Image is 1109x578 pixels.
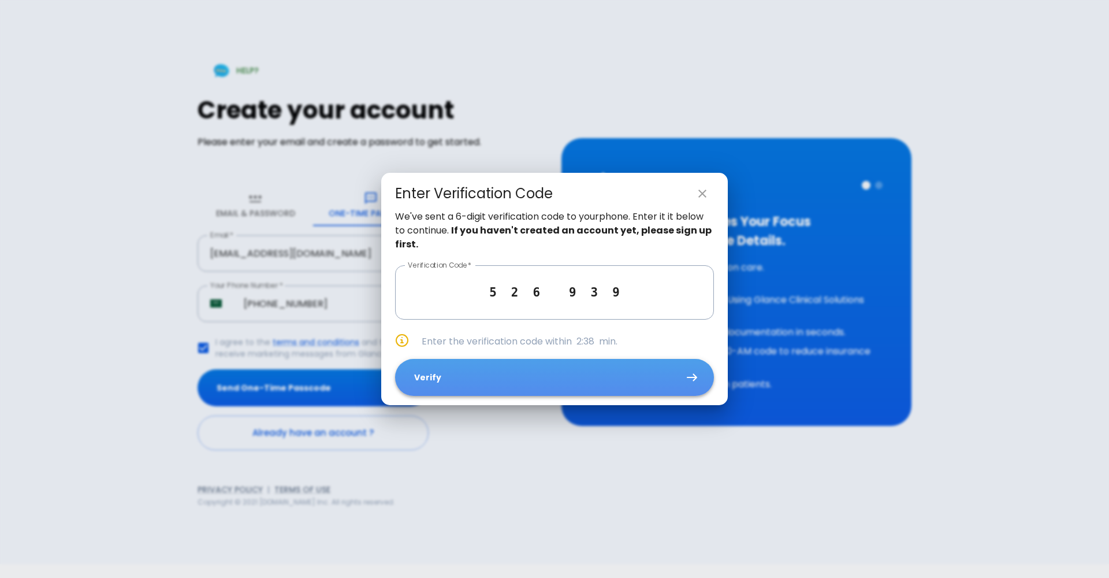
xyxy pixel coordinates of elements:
[422,335,714,349] p: Enter the verification code within min.
[395,224,712,251] strong: If you haven't created an account yet, please sign up first.
[395,359,714,397] button: Verify
[576,335,594,348] span: 2:38
[395,210,714,251] p: We've sent a 6-digit verification code to your phone . Enter it it below to continue.
[691,182,714,205] button: close
[395,184,553,203] div: Enter Verification Code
